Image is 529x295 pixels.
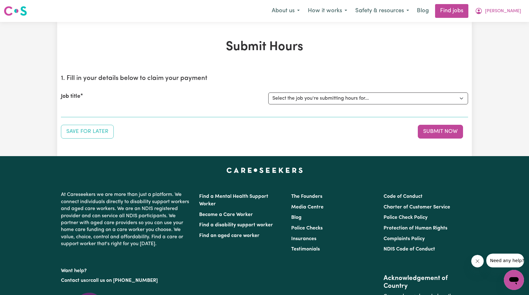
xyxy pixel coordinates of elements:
[61,189,192,250] p: At Careseekers we are more than just a platform. We connect individuals directly to disability su...
[486,254,524,267] iframe: Message from company
[291,205,324,210] a: Media Centre
[291,247,320,252] a: Testimonials
[61,265,192,274] p: Want help?
[61,278,86,283] a: Contact us
[384,205,450,210] a: Charter of Customer Service
[384,215,428,220] a: Police Check Policy
[4,5,27,17] img: Careseekers logo
[304,4,351,18] button: How it works
[90,278,158,283] a: call us on [PHONE_NUMBER]
[384,247,435,252] a: NDIS Code of Conduct
[504,270,524,290] iframe: Button to launch messaging window
[384,194,423,199] a: Code of Conduct
[61,40,468,55] h1: Submit Hours
[4,4,38,9] span: Need any help?
[384,226,447,231] a: Protection of Human Rights
[291,215,302,220] a: Blog
[199,194,268,207] a: Find a Mental Health Support Worker
[291,236,316,241] a: Insurances
[351,4,413,18] button: Safety & resources
[4,4,27,18] a: Careseekers logo
[384,275,468,290] h2: Acknowledgement of Country
[291,194,322,199] a: The Founders
[226,167,303,172] a: Careseekers home page
[413,4,433,18] a: Blog
[199,223,273,228] a: Find a disability support worker
[199,233,259,238] a: Find an aged care worker
[384,236,425,241] a: Complaints Policy
[471,4,525,18] button: My Account
[268,4,304,18] button: About us
[61,75,468,82] h2: 1. Fill in your details below to claim your payment
[61,92,80,101] label: Job title
[61,125,114,139] button: Save your job report
[418,125,463,139] button: Submit your job report
[199,212,253,217] a: Become a Care Worker
[471,255,484,267] iframe: Close message
[485,8,521,15] span: [PERSON_NAME]
[435,4,468,18] a: Find jobs
[291,226,323,231] a: Police Checks
[61,275,192,287] p: or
